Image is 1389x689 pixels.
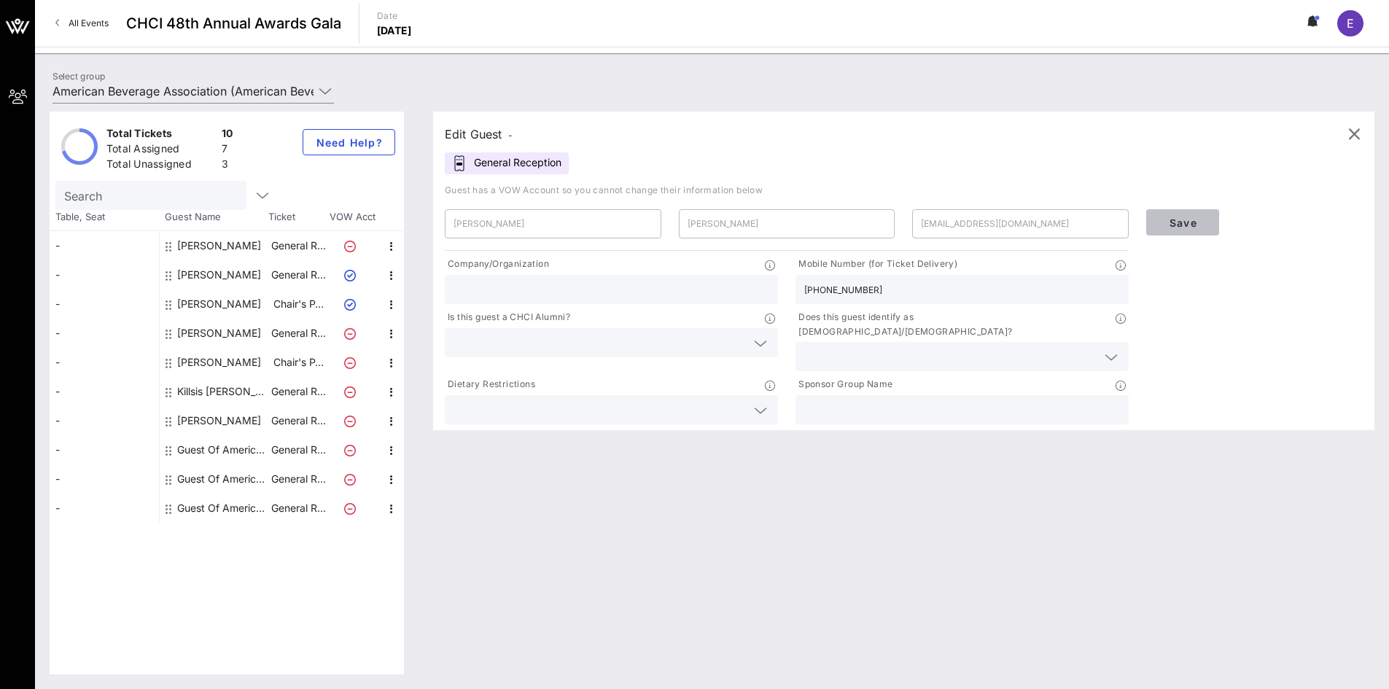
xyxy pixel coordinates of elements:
[377,9,412,23] p: Date
[921,212,1120,235] input: Email*
[269,464,327,494] p: General R…
[269,231,327,260] p: General R…
[269,319,327,348] p: General R…
[445,257,549,272] p: Company/Organization
[268,210,327,225] span: Ticket
[50,494,159,523] div: -
[50,406,159,435] div: -
[269,494,327,523] p: General R…
[177,260,261,289] div: Emily Smith
[50,210,159,225] span: Table, Seat
[177,348,261,377] div: Kevin Keane
[52,71,105,82] label: Select group
[269,348,327,377] p: Chair's P…
[508,130,513,141] span: -
[50,260,159,289] div: -
[177,377,269,406] div: Killsis Wright
[445,310,570,325] p: Is this guest a CHCI Alumni?
[1337,10,1363,36] div: E
[445,124,513,144] div: Edit Guest
[269,406,327,435] p: General R…
[1146,209,1219,235] button: Save
[50,464,159,494] div: -
[1347,16,1354,31] span: E
[69,17,109,28] span: All Events
[126,12,341,34] span: CHCI 48th Annual Awards Gala
[50,377,159,406] div: -
[106,126,216,144] div: Total Tickets
[177,231,261,260] div: Elizabeth Yepes
[50,435,159,464] div: -
[50,289,159,319] div: -
[315,136,383,149] span: Need Help?
[445,377,535,392] p: Dietary Restrictions
[222,141,233,160] div: 7
[1158,217,1207,229] span: Save
[269,435,327,464] p: General R…
[454,212,653,235] input: First Name*
[222,157,233,175] div: 3
[269,260,327,289] p: General R…
[327,210,378,225] span: VOW Acct
[177,406,261,435] div: Trudi Moore
[177,435,269,464] div: Guest Of American Beverage Association
[50,319,159,348] div: -
[159,210,268,225] span: Guest Name
[795,310,1116,339] p: Does this guest identify as [DEMOGRAPHIC_DATA]/[DEMOGRAPHIC_DATA]?
[445,152,569,174] div: General Reception
[177,289,261,319] div: Franklin Davis
[47,12,117,35] a: All Events
[177,494,269,523] div: Guest Of American Beverage Association
[377,23,412,38] p: [DATE]
[50,348,159,377] div: -
[269,377,327,406] p: General R…
[795,257,957,272] p: Mobile Number (for Ticket Delivery)
[303,129,395,155] button: Need Help?
[106,141,216,160] div: Total Assigned
[445,183,1363,198] p: Guest has a VOW Account so you cannot change their information below
[688,212,887,235] input: Last Name*
[177,464,269,494] div: Guest Of American Beverage Association
[50,231,159,260] div: -
[106,157,216,175] div: Total Unassigned
[269,289,327,319] p: Chair's P…
[795,377,892,392] p: Sponsor Group Name
[177,319,261,348] div: Joe Trivette
[222,126,233,144] div: 10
